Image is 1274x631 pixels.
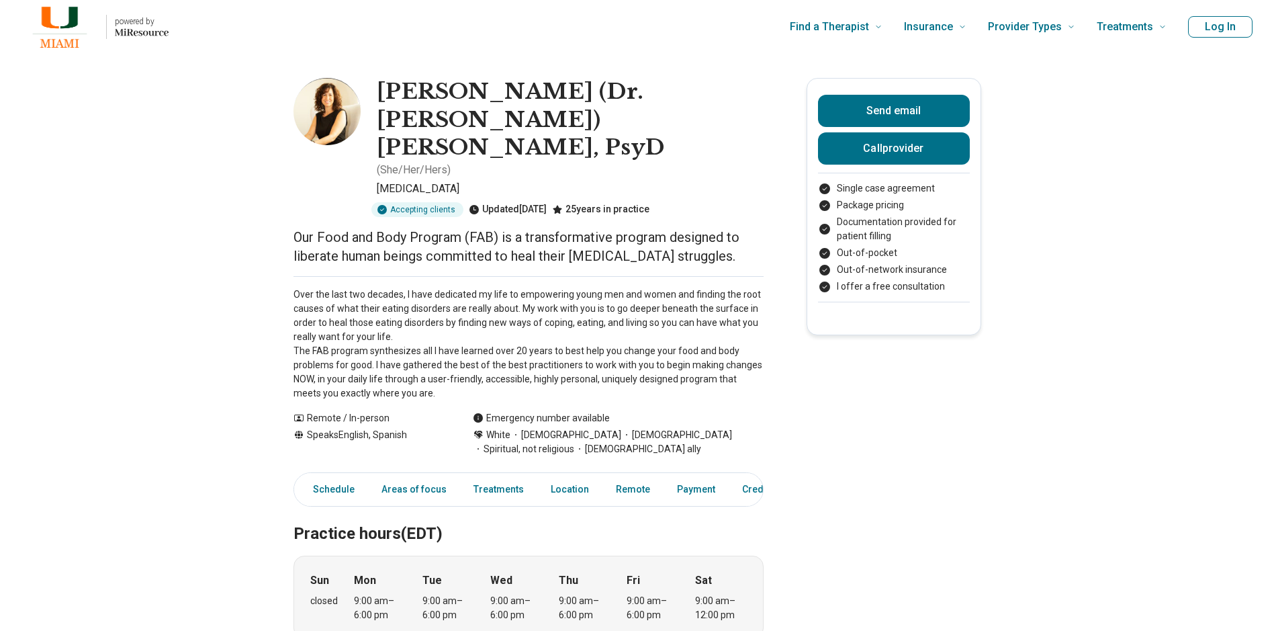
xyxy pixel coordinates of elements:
[818,181,970,196] li: Single case agreement
[377,181,764,197] p: [MEDICAL_DATA]
[790,17,869,36] span: Find a Therapist
[293,411,446,425] div: Remote / In-person
[486,428,510,442] span: White
[21,5,169,48] a: Home page
[310,594,338,608] div: closed
[354,594,406,622] div: 9:00 am – 6:00 pm
[490,573,512,589] strong: Wed
[608,476,658,503] a: Remote
[490,594,542,622] div: 9:00 am – 6:00 pm
[377,162,451,178] p: ( She/Her/Hers )
[988,17,1062,36] span: Provider Types
[473,442,574,456] span: Spiritual, not religious
[422,573,442,589] strong: Tue
[293,228,764,265] p: Our Food and Body Program (FAB) is a transformative program designed to liberate human beings com...
[818,181,970,294] ul: Payment options
[669,476,723,503] a: Payment
[904,17,953,36] span: Insurance
[510,428,621,442] span: [DEMOGRAPHIC_DATA]
[115,16,169,27] p: powered by
[818,215,970,243] li: Documentation provided for patient filling
[543,476,597,503] a: Location
[465,476,532,503] a: Treatments
[695,594,747,622] div: 9:00 am – 12:00 pm
[293,491,764,546] h2: Practice hours (EDT)
[818,198,970,212] li: Package pricing
[559,573,578,589] strong: Thu
[371,202,463,217] div: Accepting clients
[559,594,610,622] div: 9:00 am – 6:00 pm
[734,476,801,503] a: Credentials
[310,573,329,589] strong: Sun
[695,573,712,589] strong: Sat
[574,442,701,456] span: [DEMOGRAPHIC_DATA] ally
[627,594,678,622] div: 9:00 am – 6:00 pm
[422,594,474,622] div: 9:00 am – 6:00 pm
[293,428,446,456] div: Speaks English, Spanish
[818,95,970,127] button: Send email
[818,280,970,294] li: I offer a free consultation
[818,263,970,277] li: Out-of-network insurance
[1097,17,1153,36] span: Treatments
[373,476,455,503] a: Areas of focus
[354,573,376,589] strong: Mon
[818,132,970,165] button: Callprovider
[1188,16,1253,38] button: Log In
[621,428,732,442] span: [DEMOGRAPHIC_DATA]
[297,476,363,503] a: Schedule
[473,411,610,425] div: Emergency number available
[552,202,649,217] div: 25 years in practice
[293,288,764,401] p: Over the last two decades, I have dedicated my life to empowering young men and women and finding...
[377,78,764,162] h1: [PERSON_NAME] (Dr. [PERSON_NAME]) [PERSON_NAME], PsyD
[293,78,361,145] img: Jennifer Nardozzi, PsyD, Psychologist
[818,246,970,260] li: Out-of-pocket
[469,202,547,217] div: Updated [DATE]
[627,573,640,589] strong: Fri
